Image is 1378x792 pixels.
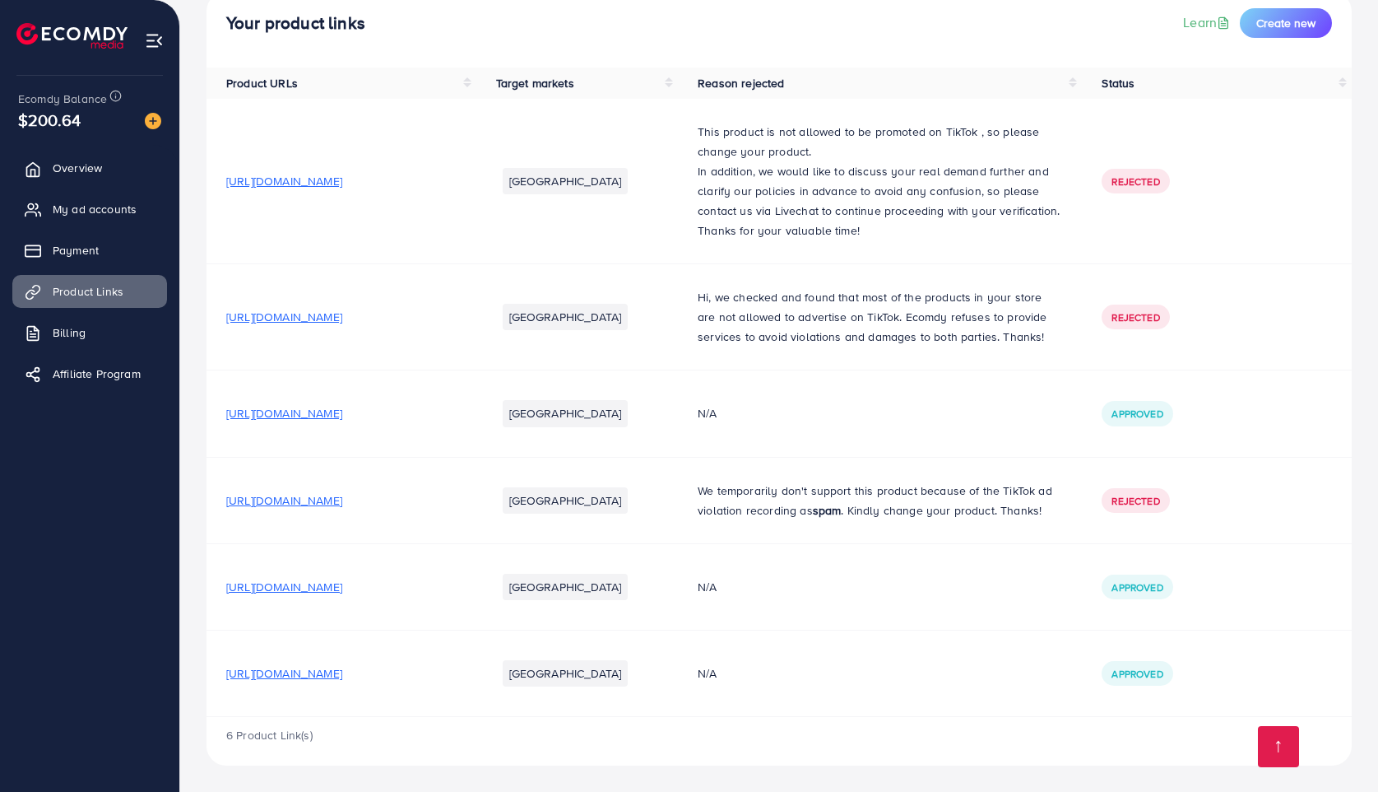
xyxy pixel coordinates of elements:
span: Create new [1256,15,1315,31]
span: [URL][DOMAIN_NAME] [226,579,342,595]
span: Ecomdy Balance [18,91,107,107]
span: [URL][DOMAIN_NAME] [226,405,342,422]
span: [URL][DOMAIN_NAME] [226,173,342,189]
a: Product Links [12,275,167,308]
span: Rejected [1111,310,1159,324]
li: [GEOGRAPHIC_DATA] [503,304,629,330]
a: Overview [12,151,167,184]
span: Rejected [1111,494,1159,508]
a: Payment [12,234,167,267]
li: [GEOGRAPHIC_DATA] [503,660,629,687]
a: Billing [12,316,167,349]
span: Reason rejected [698,75,784,91]
span: N/A [698,579,717,595]
span: Approved [1111,667,1162,681]
a: Learn [1183,13,1233,32]
li: [GEOGRAPHIC_DATA] [503,168,629,194]
p: In addition, we would like to discuss your real demand further and clarify our policies in advanc... [698,161,1062,221]
img: menu [145,31,164,50]
span: Approved [1111,407,1162,421]
span: $200.64 [18,108,81,132]
a: Affiliate Program [12,357,167,390]
img: image [145,113,161,129]
span: N/A [698,665,717,682]
span: 6 Product Link(s) [226,727,313,743]
span: [URL][DOMAIN_NAME] [226,309,342,325]
img: logo [16,23,128,49]
span: Overview [53,160,102,176]
strong: spam [813,502,842,519]
span: Payment [53,242,99,259]
p: Thanks for your valuable time! [698,221,1062,240]
p: This product is not allowed to be promoted on TikTok , so please change your product. [698,122,1062,161]
span: Approved [1111,580,1162,594]
li: [GEOGRAPHIC_DATA] [503,574,629,600]
span: Product URLs [226,75,298,91]
span: Target markets [496,75,574,91]
li: [GEOGRAPHIC_DATA] [503,400,629,426]
span: [URL][DOMAIN_NAME] [226,665,342,682]
a: My ad accounts [12,193,167,226]
span: N/A [698,405,717,422]
p: We temporarily don't support this product because of the TikTok ad violation recording as . Kindl... [698,481,1062,520]
span: My ad accounts [53,201,137,217]
span: [URL][DOMAIN_NAME] [226,492,342,509]
iframe: Chat [1308,718,1366,780]
li: [GEOGRAPHIC_DATA] [503,487,629,514]
span: Billing [53,324,86,341]
button: Create new [1240,8,1332,38]
span: Product Links [53,283,123,300]
span: Affiliate Program [53,366,141,382]
p: Hi, we checked and found that most of the products in your store are not allowed to advertise on ... [698,287,1062,347]
span: Status [1102,75,1134,91]
span: Rejected [1111,175,1159,189]
h4: Your product links [226,13,365,34]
